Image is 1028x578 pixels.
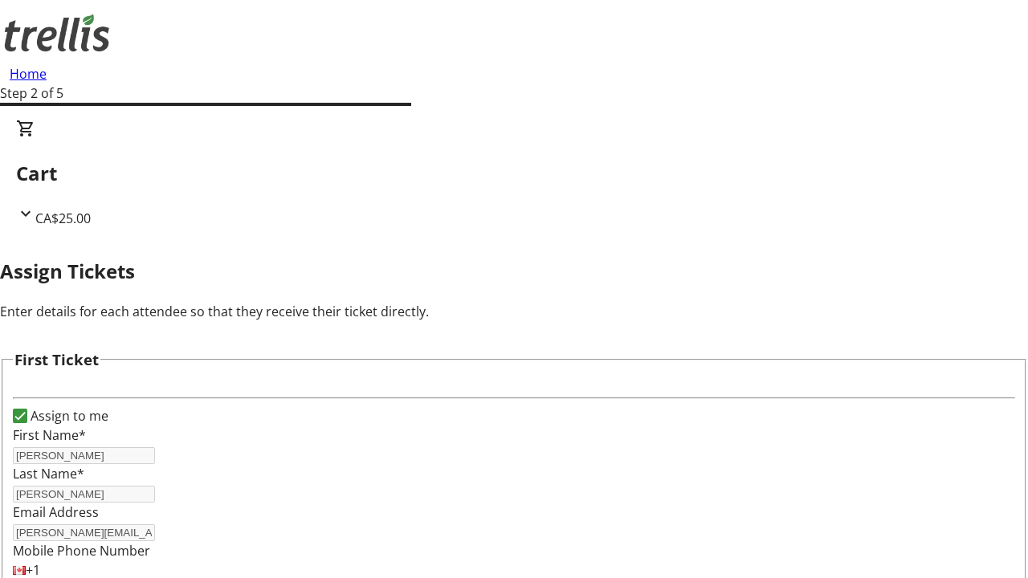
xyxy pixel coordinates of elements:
[13,542,150,560] label: Mobile Phone Number
[13,503,99,521] label: Email Address
[16,119,1012,228] div: CartCA$25.00
[27,406,108,425] label: Assign to me
[14,348,99,371] h3: First Ticket
[35,210,91,227] span: CA$25.00
[13,465,84,482] label: Last Name*
[13,426,86,444] label: First Name*
[16,159,1012,188] h2: Cart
